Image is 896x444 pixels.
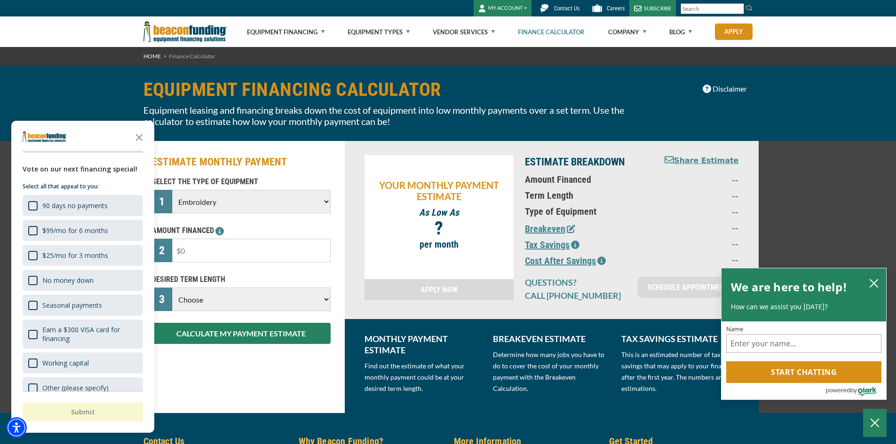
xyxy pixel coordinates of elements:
p: Equipment leasing and financing breaks down the cost of equipment into low monthly payments over ... [143,104,650,127]
h2: We are here to help! [731,278,847,296]
button: Breakeven [525,222,575,236]
p: BREAKEVEN ESTIMATE [493,333,610,344]
span: powered [825,384,850,396]
p: Find out the estimate of what your monthly payment could be at your desired term length. [365,360,482,394]
div: Working capital [23,352,143,374]
p: CALL [PHONE_NUMBER] [525,290,626,301]
input: $0 [172,239,330,262]
button: Submit [23,403,143,421]
span: Contact Us [554,5,579,12]
p: Amount Financed [525,174,645,185]
button: Close Chatbox [863,409,887,437]
div: Seasonal payments [42,301,102,310]
a: Equipment Financing [247,17,325,47]
p: ? [369,223,509,234]
div: Vote on our next financing special! [23,164,143,174]
div: Working capital [42,358,89,367]
p: This is an estimated number of tax savings that may apply to your financing after the first year.... [621,349,738,394]
p: MONTHLY PAYMENT ESTIMATE [365,333,482,356]
span: Finance Calculator [169,53,215,60]
p: AMOUNT FINANCED [152,225,331,236]
p: DESIRED TERM LENGTH [152,274,331,285]
a: SCHEDULE APPOINTMENT [637,277,738,298]
div: $99/mo for 6 months [42,226,108,235]
a: Clear search text [734,5,742,13]
a: Company [608,17,646,47]
a: HOME [143,53,161,60]
p: -- [656,206,738,217]
p: SELECT THE TYPE OF EQUIPMENT [152,176,331,187]
p: -- [656,190,738,201]
div: Earn a $300 VISA card for financing [23,319,143,349]
span: Disclaimer [713,83,747,94]
a: Blog [669,17,692,47]
a: Apply [715,23,753,40]
button: CALCULATE MY PAYMENT ESTIMATE [152,323,331,344]
div: 1 [152,190,173,213]
div: Earn a $300 VISA card for financing [42,325,137,343]
h2: ESTIMATE MONTHLY PAYMENT [152,155,331,169]
p: TAX SAVINGS ESTIMATE [621,333,738,344]
label: Name [726,326,881,332]
span: Careers [607,5,625,12]
p: Type of Equipment [525,206,645,217]
button: Start chatting [726,361,881,383]
img: Search [745,4,753,12]
div: Survey [11,121,154,433]
p: -- [656,254,738,265]
a: Equipment Types [348,17,410,47]
p: ESTIMATE BREAKDOWN [525,155,645,169]
button: Share Estimate [665,155,739,167]
p: Term Length [525,190,645,201]
p: YOUR MONTHLY PAYMENT ESTIMATE [369,179,509,202]
button: Close the survey [130,127,149,146]
div: Seasonal payments [23,295,143,316]
a: Powered by Olark [825,383,886,399]
div: No money down [42,276,94,285]
div: 90 days no payments [42,201,108,210]
p: Select all that appeal to you: [23,182,143,191]
button: close chatbox [866,276,881,289]
div: Accessibility Menu [6,417,27,438]
div: olark chatbox [721,268,887,400]
div: No money down [23,270,143,291]
p: -- [656,222,738,233]
p: per month [369,239,509,250]
a: Finance Calculator [518,17,585,47]
a: APPLY NOW [365,279,514,300]
button: Disclaimer [697,80,753,98]
div: Other (please specify) [42,383,109,392]
div: $25/mo for 3 months [42,251,108,260]
a: Vendor Services [433,17,495,47]
img: Beacon Funding Corporation logo [143,16,227,47]
p: -- [656,238,738,249]
div: 90 days no payments [23,195,143,216]
input: Name [726,334,881,353]
p: QUESTIONS? [525,277,626,288]
button: Cost After Savings [525,254,606,268]
div: 3 [152,288,173,311]
p: How can we assist you [DATE]? [731,302,877,312]
div: $25/mo for 3 months [23,245,143,266]
p: -- [656,174,738,185]
div: Other (please specify) [23,377,143,398]
div: $99/mo for 6 months [23,220,143,241]
h1: EQUIPMENT FINANCING CALCULATOR [143,80,650,100]
div: 2 [152,239,173,262]
button: Tax Savings [525,238,579,252]
img: Company logo [23,131,67,142]
input: Search [681,3,744,14]
p: Determine how many jobs you have to do to cover the cost of your monthly payment with the Breakev... [493,349,610,394]
p: As Low As [369,207,509,218]
span: by [850,384,857,396]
